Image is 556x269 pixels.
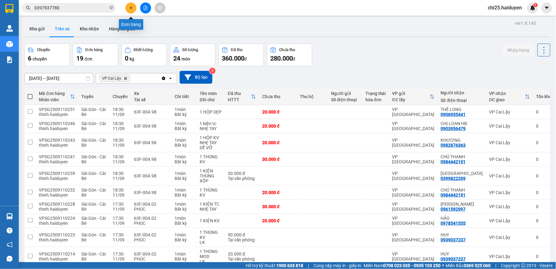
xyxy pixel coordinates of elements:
[200,121,222,126] div: 1 kiện tc
[39,251,75,256] div: VPSG2509110214
[521,263,526,268] span: copyright
[441,237,466,242] div: 0939037237
[175,176,193,181] div: Bất kỳ
[7,242,13,248] span: notification
[536,204,552,209] div: 0
[113,237,128,242] div: 11/09
[113,121,128,126] div: 18:30
[200,230,222,240] div: 1 THÙNG KV
[134,207,168,212] div: PHÚC
[486,88,533,105] th: Toggle SortBy
[441,159,466,164] div: 0984442191
[161,76,166,81] svg: Clear all
[129,6,133,10] span: plus
[113,138,128,143] div: 18:30
[489,204,530,209] div: VP Cai Lậy
[483,4,527,12] span: chi25.haiduyen
[134,97,168,102] div: Tài xế
[392,232,435,242] div: VP [GEOGRAPHIC_DATA]
[76,55,83,62] span: 19
[489,124,530,129] div: VP Cai Lậy
[134,251,168,256] div: 63F-004.02
[113,171,128,176] div: 18:30
[170,44,215,66] button: Số lượng24món
[39,221,75,226] div: thinh.haiduyen
[175,138,193,143] div: 1 món
[544,5,550,11] span: caret-down
[175,112,193,117] div: Bất kỳ
[155,3,166,13] button: aim
[489,218,530,223] div: VP Cai Lậy
[200,187,222,198] div: 1 THÙNG KV
[6,213,13,220] img: warehouse-icon
[39,121,75,126] div: VPSG2509110246
[113,159,128,164] div: 11/09
[180,71,212,84] button: Bộ lọc
[26,6,30,10] span: search
[113,207,128,212] div: 11/09
[6,25,13,32] img: warehouse-icon
[50,21,75,36] button: Trên xe
[441,126,466,131] div: 0903956479
[218,44,264,66] button: Đã thu360.000đ
[262,94,293,99] div: Chưa thu
[384,263,441,268] strong: 0708 023 035 - 0935 103 250
[175,94,193,99] div: Chi tiết
[262,218,293,223] div: 20.000 đ
[113,221,128,226] div: 11/09
[110,6,113,9] span: close-circle
[228,91,251,96] div: Đã thu
[134,202,168,207] div: 63F-004.02
[81,251,106,261] span: Sài Gòn - Cái Bè
[134,173,168,178] div: 63F-004.98
[246,262,303,269] span: Hỗ trợ kỹ thuật:
[441,121,483,126] div: CHỊ LOAN HB
[441,90,483,95] div: Người nhận
[262,204,293,209] div: 30.000 đ
[134,216,168,221] div: 63F-004.02
[331,91,359,96] div: Người gửi
[441,251,483,256] div: HUY
[175,207,193,212] div: Bất kỳ
[39,232,75,237] div: VPSG2509110223
[75,21,104,36] button: Kho nhận
[28,55,31,62] span: 6
[228,237,256,242] div: Tại văn phòng
[489,157,530,162] div: VP Cai Lậy
[200,240,222,245] div: LK
[158,6,162,10] span: aim
[39,143,75,148] div: thinh.haiduyen
[392,171,435,181] div: VP [GEOGRAPHIC_DATA]
[39,112,75,117] div: thinh.haiduyen
[489,173,530,178] div: VP Cai Lậy
[515,20,536,27] div: ver 1.8.143
[39,202,75,207] div: VPSG2509110228
[5,4,13,13] img: logo-vxr
[6,41,13,47] img: warehouse-icon
[131,75,132,82] input: Selected VP Cai Lậy.
[536,124,552,129] div: 0
[446,262,491,269] span: Miền Bắc
[441,207,466,212] div: 0961592997
[175,187,193,193] div: 1 món
[81,94,106,99] div: Tuyến
[489,190,530,195] div: VP Cai Lậy
[541,3,552,13] button: caret-down
[39,176,75,181] div: thinh.haiduyen
[200,218,222,223] div: 1 KIỆN KV
[392,91,430,96] div: VP gửi
[536,109,552,114] div: 0
[489,109,530,114] div: VP Cai Lậy
[175,216,193,221] div: 1 món
[175,232,193,237] div: 1 món
[134,232,168,237] div: 63F-004.02
[175,143,193,148] div: Bất kỳ
[262,140,293,145] div: 20.000 đ
[140,3,151,13] button: file-add
[143,6,148,10] span: file-add
[441,202,483,207] div: HỒNG NGỌC
[209,68,216,74] sup: 3
[85,48,103,52] div: Đơn hàng
[331,97,359,102] div: Số điện thoại
[262,157,293,162] div: 30.000 đ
